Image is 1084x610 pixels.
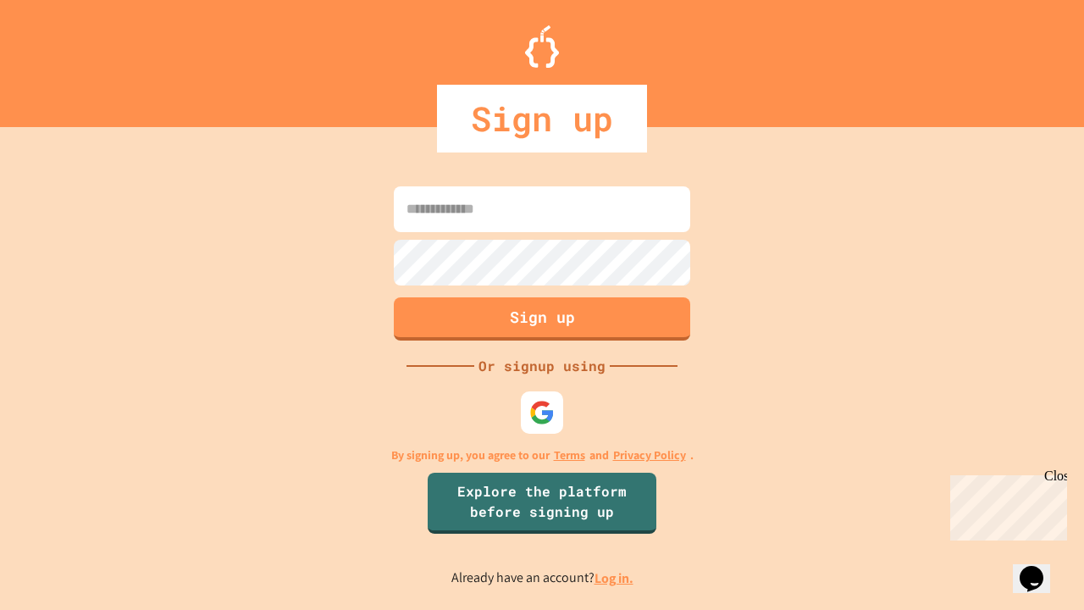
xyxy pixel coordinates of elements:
[525,25,559,68] img: Logo.svg
[394,297,690,341] button: Sign up
[474,356,610,376] div: Or signup using
[1013,542,1067,593] iframe: chat widget
[613,446,686,464] a: Privacy Policy
[437,85,647,152] div: Sign up
[428,473,656,534] a: Explore the platform before signing up
[595,569,633,587] a: Log in.
[943,469,1067,541] iframe: chat widget
[529,400,555,425] img: google-icon.svg
[554,446,585,464] a: Terms
[451,568,633,589] p: Already have an account?
[391,446,694,464] p: By signing up, you agree to our and .
[7,7,117,108] div: Chat with us now!Close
